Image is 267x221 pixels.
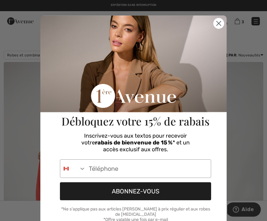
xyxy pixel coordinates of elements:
span: rabais de bienvenue de 15 % [95,139,173,146]
span: Aide [14,4,27,10]
span: Débloquez votre 15% de rabais [61,114,210,128]
button: Search Countries [60,160,86,178]
button: Close dialog [213,18,224,29]
button: ABONNEZ-VOUS [60,182,211,200]
img: Canada [64,166,69,171]
span: *Ne s'applique pas aux articles [PERSON_NAME] à prix régulier et aux robes de [MEDICAL_DATA] [61,206,210,217]
input: Téléphone [86,160,211,178]
span: Inscrivez-vous aux textos pour recevoir votre * et un accès exclusif aux offres. [81,132,190,153]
